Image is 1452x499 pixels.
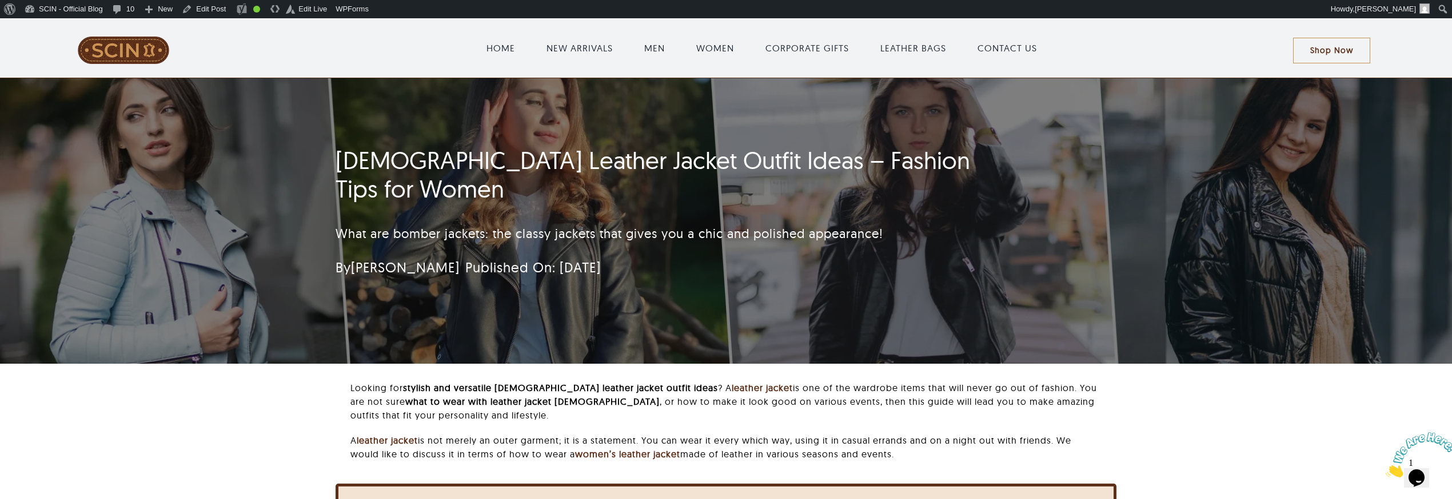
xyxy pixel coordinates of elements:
[336,146,981,204] h1: [DEMOGRAPHIC_DATA] Leather Jacket Outfit Ideas – Fashion Tips for Women
[336,224,981,243] p: What are bomber jackets: the classy jackets that gives you a chic and polished appearance!
[696,41,734,55] a: WOMEN
[350,381,1102,422] p: Looking for ? A is one of the wardrobe items that will never go out of fashion. You are not sure ...
[351,259,460,276] a: [PERSON_NAME]
[336,259,460,276] span: By
[644,41,665,55] a: MEN
[575,448,680,460] a: women’s leather jacket
[765,41,849,55] a: CORPORATE GIFTS
[1293,38,1370,63] a: Shop Now
[403,382,718,393] strong: stylish and versatile [DEMOGRAPHIC_DATA] leather jacket outfit ideas
[1355,5,1416,13] span: [PERSON_NAME]
[350,433,1102,461] p: A is not merely an outer garment; it is a statement. You can wear it every which way, using it in...
[230,30,1293,66] nav: Main Menu
[405,396,660,407] strong: what to wear with leather jacket [DEMOGRAPHIC_DATA]
[357,434,418,446] a: leather jacket
[1310,46,1353,55] span: Shop Now
[465,259,601,276] span: Published On: [DATE]
[1381,428,1452,482] iframe: chat widget
[5,5,75,50] img: Chat attention grabber
[547,41,613,55] a: NEW ARRIVALS
[880,41,946,55] a: LEATHER BAGS
[5,5,9,14] span: 1
[978,41,1037,55] a: CONTACT US
[253,6,260,13] div: Good
[486,41,515,55] a: HOME
[732,382,793,393] a: leather jacket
